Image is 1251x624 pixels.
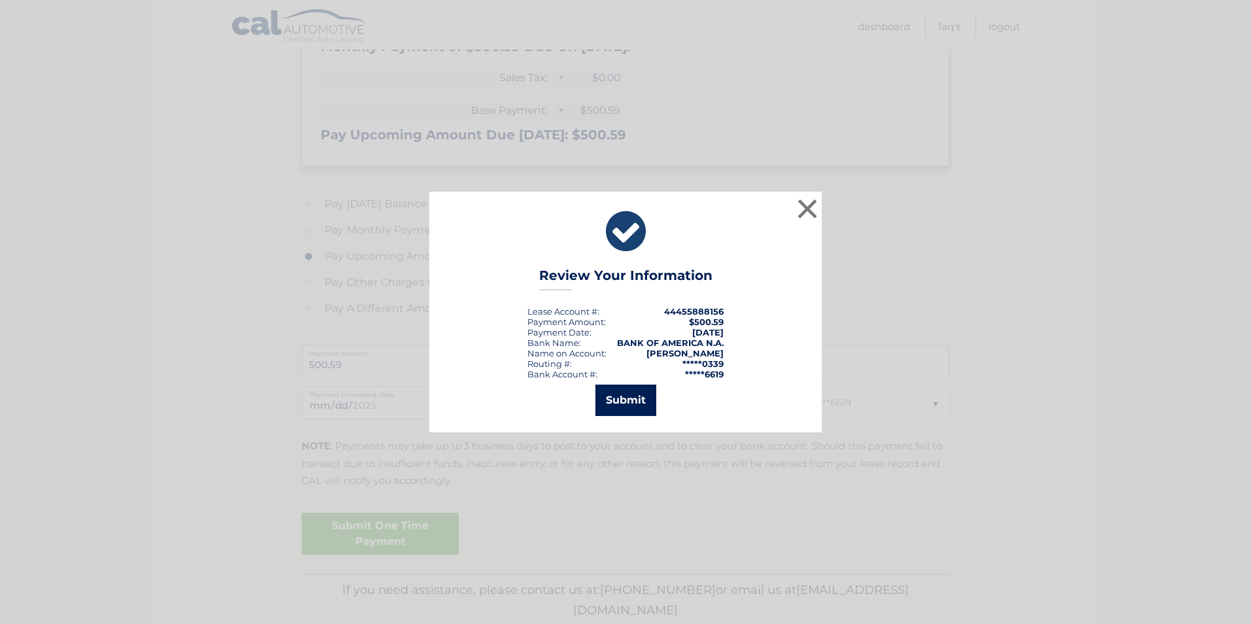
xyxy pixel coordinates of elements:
[527,369,597,379] div: Bank Account #:
[527,327,591,338] div: :
[617,338,724,348] strong: BANK OF AMERICA N.A.
[646,348,724,358] strong: [PERSON_NAME]
[595,385,656,416] button: Submit
[527,306,599,317] div: Lease Account #:
[539,268,713,290] h3: Review Your Information
[794,196,820,222] button: ×
[527,358,572,369] div: Routing #:
[527,317,606,327] div: Payment Amount:
[692,327,724,338] span: [DATE]
[689,317,724,327] span: $500.59
[664,306,724,317] strong: 44455888156
[527,348,607,358] div: Name on Account:
[527,338,581,348] div: Bank Name:
[527,327,590,338] span: Payment Date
